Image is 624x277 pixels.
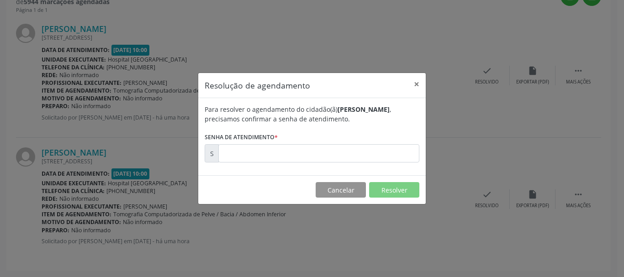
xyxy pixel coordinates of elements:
[205,105,419,124] div: Para resolver o agendamento do cidadão(ã) , precisamos confirmar a senha de atendimento.
[338,105,390,114] b: [PERSON_NAME]
[316,182,366,198] button: Cancelar
[205,130,278,144] label: Senha de atendimento
[407,73,426,95] button: Close
[369,182,419,198] button: Resolver
[205,79,310,91] h5: Resolução de agendamento
[205,144,219,162] div: S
